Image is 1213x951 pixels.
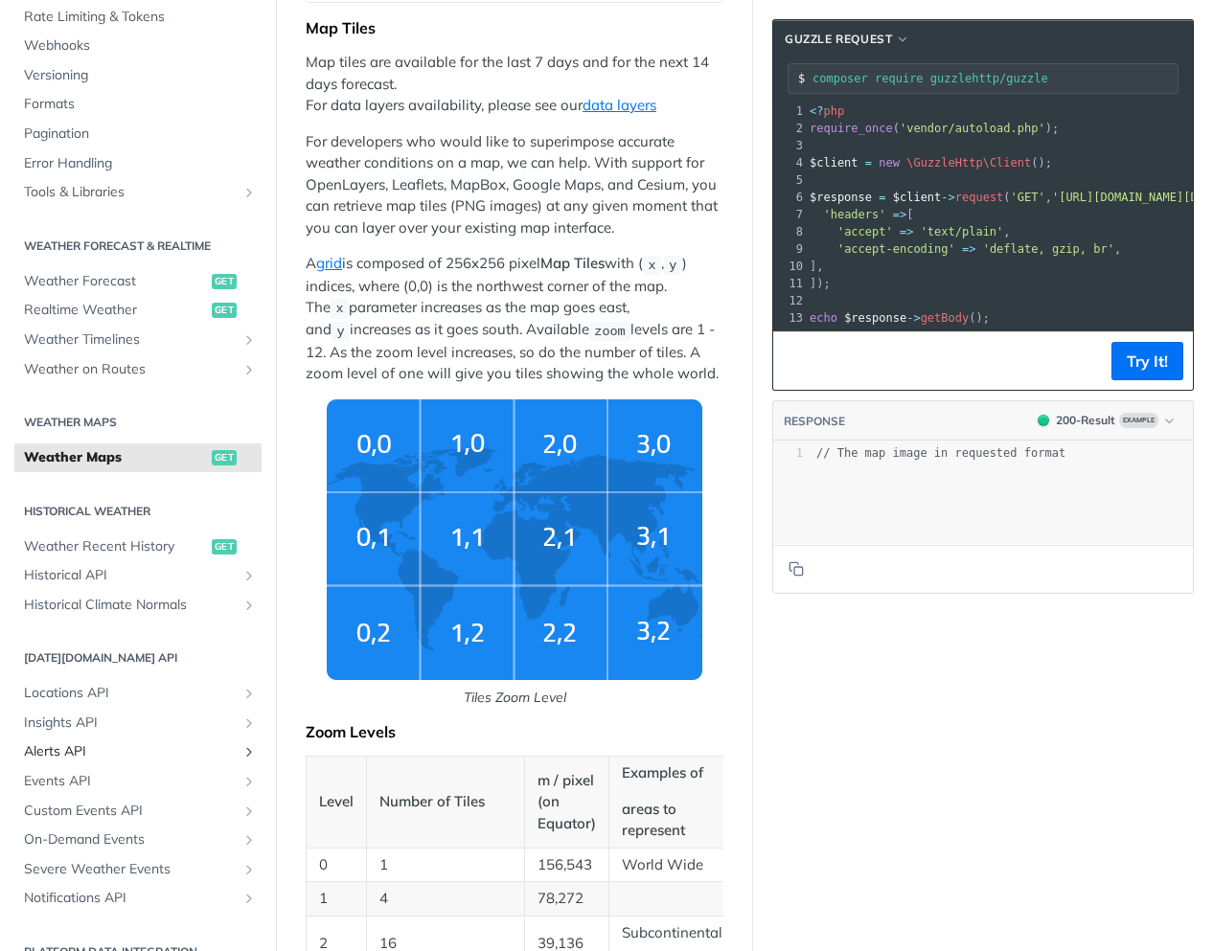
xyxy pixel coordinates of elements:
[538,770,596,835] p: m / pixel (on Equator)
[773,275,806,292] div: 11
[906,156,1031,170] span: \GuzzleHttp\Client
[837,225,893,238] span: 'accept'
[241,362,257,377] button: Show subpages for Weather on Routes
[212,539,237,555] span: get
[14,326,262,354] a: Weather TimelinesShow subpages for Weather Timelines
[14,90,262,119] a: Formats
[14,149,262,178] a: Error Handling
[24,154,257,173] span: Error Handling
[212,274,237,289] span: get
[24,272,207,291] span: Weather Forecast
[14,591,262,620] a: Historical Climate NormalsShow subpages for Historical Climate Normals
[319,888,354,910] p: 1
[24,448,207,467] span: Weather Maps
[540,254,605,272] strong: Map Tiles
[14,120,262,148] a: Pagination
[14,737,262,766] a: Alerts APIShow subpages for Alerts API
[379,888,512,910] p: 4
[810,156,858,170] span: $client
[379,791,512,813] p: Number of Tiles
[778,30,917,49] button: Guzzle Request
[241,686,257,701] button: Show subpages for Locations API
[1038,415,1049,426] span: 200
[810,208,914,221] span: [
[783,555,810,583] button: Copy to clipboard
[14,238,262,255] h2: Weather Forecast & realtime
[306,253,723,384] p: A is composed of 256x256 pixel with ( , ) indices, where (0,0) is the northwest corner of the map...
[893,208,906,221] span: =>
[773,240,806,258] div: 9
[538,854,596,876] p: 156,543
[14,767,262,796] a: Events APIShow subpages for Events API
[241,598,257,613] button: Show subpages for Historical Climate Normals
[648,258,655,272] span: x
[24,125,257,144] span: Pagination
[14,679,262,708] a: Locations APIShow subpages for Locations API
[810,242,1121,256] span: ,
[336,324,344,338] span: y
[773,154,806,171] div: 4
[327,399,702,680] img: weather-grid-map.png
[538,888,596,910] p: 78,272
[1028,411,1183,430] button: 200200-ResultExample
[24,830,237,849] span: On-Demand Events
[14,503,262,520] h2: Historical Weather
[810,156,1052,170] span: ();
[212,303,237,318] span: get
[24,860,237,879] span: Severe Weather Events
[14,884,262,913] a: Notifications APIShow subpages for Notifications API
[783,412,846,431] button: RESPONSE
[14,855,262,884] a: Severe Weather EventsShow subpages for Severe Weather Events
[785,31,892,48] span: Guzzle Request
[24,66,257,85] span: Versioning
[810,277,831,290] span: ]);
[241,185,257,200] button: Show subpages for Tools & Libraries
[24,742,237,761] span: Alerts API
[241,891,257,906] button: Show subpages for Notifications API
[241,862,257,877] button: Show subpages for Severe Weather Events
[773,137,806,154] div: 3
[306,18,723,37] div: Map Tiles
[812,72,1178,85] input: Request instructions
[24,301,207,320] span: Realtime Weather
[622,854,722,876] p: World Wide
[844,311,906,325] span: $response
[879,156,900,170] span: new
[212,450,237,465] span: get
[906,311,920,325] span: ->
[14,649,262,667] h2: [DATE][DOMAIN_NAME] API
[983,242,1114,256] span: 'deflate, gzip, br'
[773,120,806,137] div: 2
[1119,413,1158,428] span: Example
[241,832,257,848] button: Show subpages for On-Demand Events
[810,104,823,118] span: <?
[773,171,806,189] div: 5
[773,189,806,206] div: 6
[810,311,837,325] span: echo
[783,347,810,375] button: Copy to clipboard
[24,596,237,615] span: Historical Climate Normals
[773,445,803,462] div: 1
[921,225,1004,238] span: 'text/plain'
[24,183,237,202] span: Tools & Libraries
[14,532,262,561] a: Weather Recent Historyget
[1111,342,1183,380] button: Try It!
[24,36,257,56] span: Webhooks
[823,104,844,118] span: php
[24,330,237,350] span: Weather Timelines
[837,242,955,256] span: 'accept-encoding'
[241,774,257,789] button: Show subpages for Events API
[921,311,970,325] span: getBody
[24,802,237,821] span: Custom Events API
[900,122,1045,135] span: 'vendor/autoload.php'
[316,254,342,272] a: grid
[594,324,625,338] span: zoom
[24,566,237,585] span: Historical API
[24,537,207,556] span: Weather Recent History
[14,267,262,296] a: Weather Forecastget
[306,52,723,117] p: Map tiles are available for the last 7 days and for the next 14 days forecast. For data layers av...
[14,3,262,32] a: Rate Limiting & Tokens
[24,713,237,733] span: Insights API
[900,225,913,238] span: =>
[241,804,257,819] button: Show subpages for Custom Events API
